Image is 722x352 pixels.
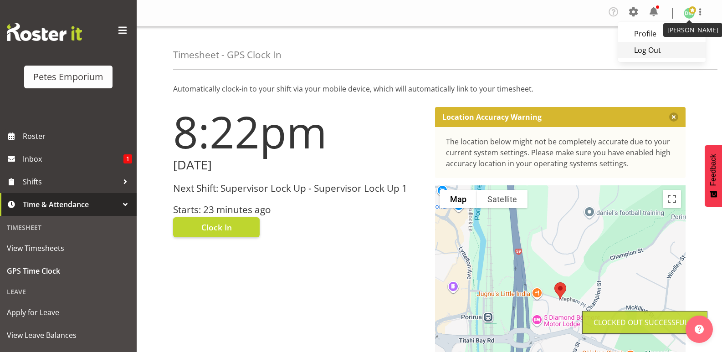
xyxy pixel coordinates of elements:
button: Toggle fullscreen view [663,190,681,208]
div: Clocked out Successfully [594,317,696,328]
div: Petes Emporium [33,70,103,84]
h4: Timesheet - GPS Clock In [173,50,282,60]
span: Clock In [201,221,232,233]
span: View Leave Balances [7,328,130,342]
h3: Starts: 23 minutes ago [173,204,424,215]
button: Feedback - Show survey [705,145,722,207]
p: Automatically clock-in to your shift via your mobile device, which will automatically link to you... [173,83,686,94]
img: david-mcauley697.jpg [684,8,695,19]
span: GPS Time Clock [7,264,130,278]
a: GPS Time Clock [2,260,134,282]
div: Leave [2,282,134,301]
h2: [DATE] [173,158,424,172]
span: View Timesheets [7,241,130,255]
span: Feedback [709,154,717,186]
span: Shifts [23,175,118,189]
h3: Next Shift: Supervisor Lock Up - Supervisor Lock Up 1 [173,183,424,194]
span: Roster [23,129,132,143]
button: Show street map [440,190,477,208]
a: Profile [618,26,706,42]
button: Clock In [173,217,260,237]
span: Apply for Leave [7,306,130,319]
div: Timesheet [2,218,134,237]
img: help-xxl-2.png [695,325,704,334]
button: Show satellite imagery [477,190,527,208]
span: Time & Attendance [23,198,118,211]
a: View Timesheets [2,237,134,260]
div: The location below might not be completely accurate due to your current system settings. Please m... [446,136,675,169]
span: 1 [123,154,132,163]
span: Inbox [23,152,123,166]
h1: 8:22pm [173,107,424,156]
p: Location Accuracy Warning [442,112,542,122]
a: Log Out [618,42,706,58]
a: View Leave Balances [2,324,134,347]
button: Close message [669,112,678,122]
img: Rosterit website logo [7,23,82,41]
a: Apply for Leave [2,301,134,324]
